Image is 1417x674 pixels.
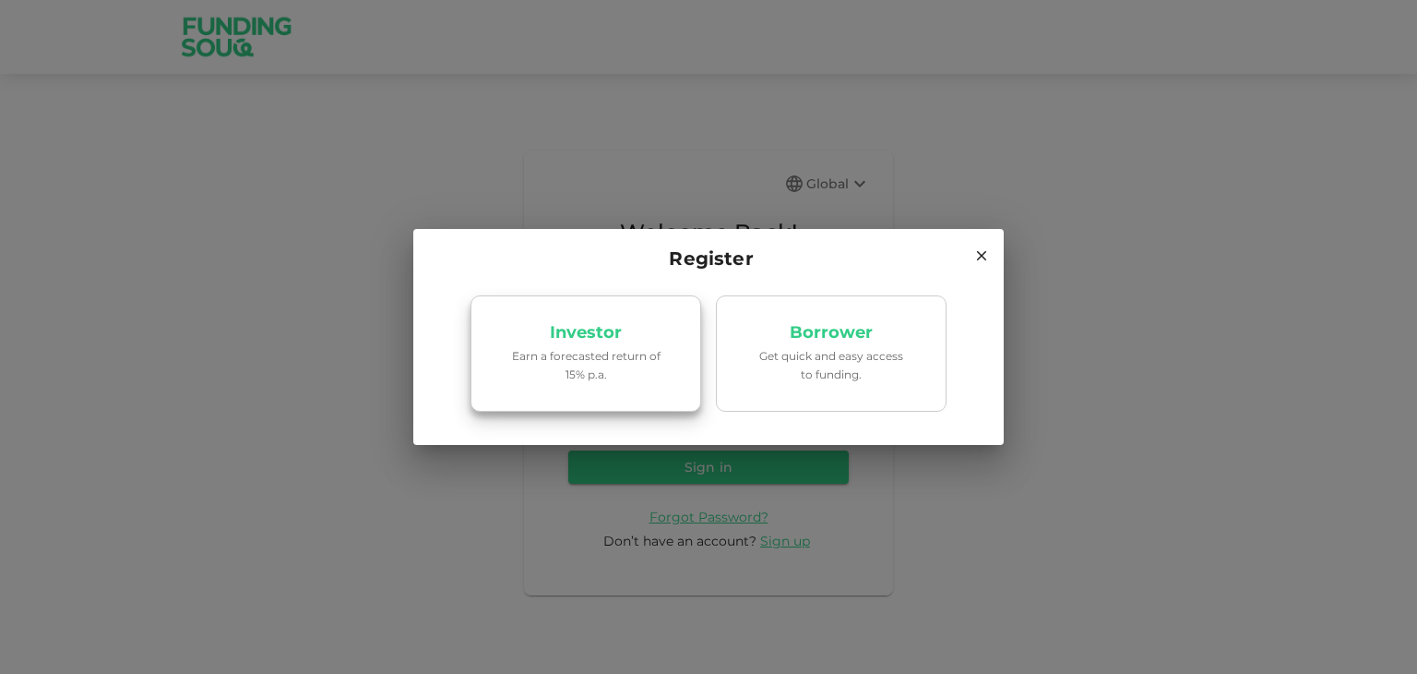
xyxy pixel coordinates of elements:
[753,347,910,382] p: Get quick and easy access to funding.
[470,295,701,412] a: InvestorEarn a forecasted return of 15% p.a.
[507,347,664,382] p: Earn a forecasted return of 15% p.a.
[716,295,947,412] a: BorrowerGet quick and easy access to funding.
[663,244,753,273] span: Register
[790,324,873,342] p: Borrower
[550,324,622,342] p: Investor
